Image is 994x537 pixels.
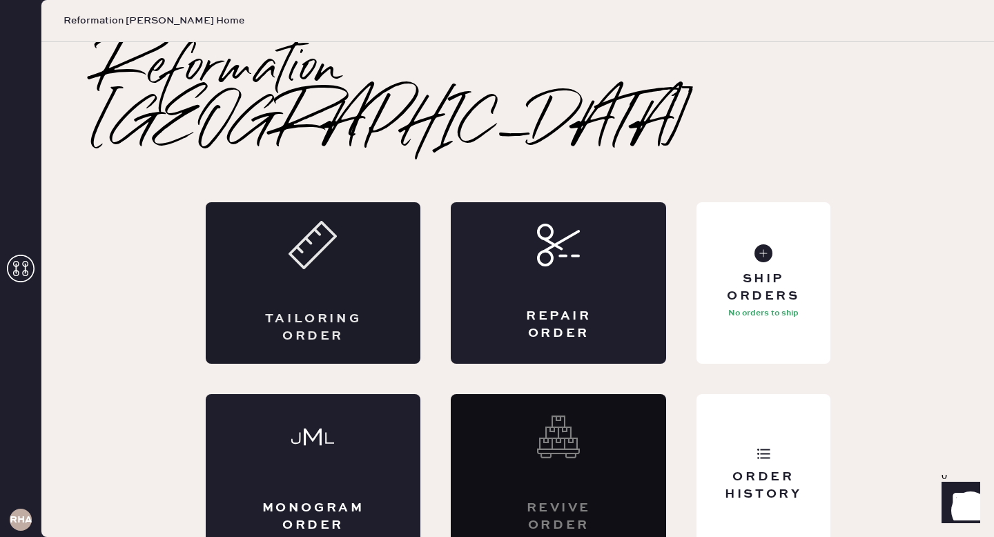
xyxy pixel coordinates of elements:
div: Repair Order [506,308,611,342]
h2: Reformation [GEOGRAPHIC_DATA] [97,42,939,153]
span: Reformation [PERSON_NAME] Home [64,14,244,28]
p: No orders to ship [728,305,799,322]
div: Tailoring Order [261,311,366,345]
div: Revive order [506,500,611,534]
iframe: Front Chat [928,475,988,534]
h3: RHA [10,515,32,525]
div: Monogram Order [261,500,366,534]
div: Ship Orders [708,271,819,305]
div: Order History [708,469,819,503]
